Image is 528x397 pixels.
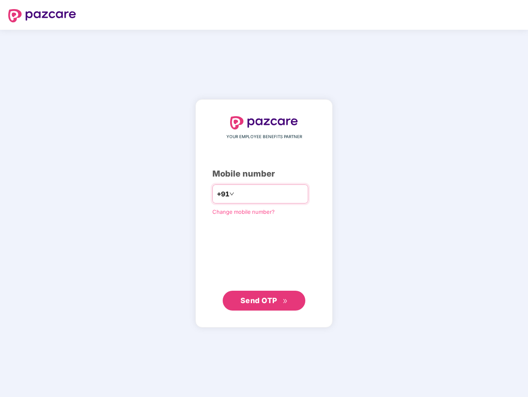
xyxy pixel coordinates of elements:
span: double-right [283,299,288,304]
div: Mobile number [212,167,316,180]
span: down [229,191,234,196]
a: Change mobile number? [212,208,275,215]
img: logo [230,116,298,129]
span: Send OTP [240,296,277,305]
span: YOUR EMPLOYEE BENEFITS PARTNER [226,134,302,140]
img: logo [8,9,76,22]
button: Send OTPdouble-right [223,291,305,311]
span: +91 [217,189,229,199]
